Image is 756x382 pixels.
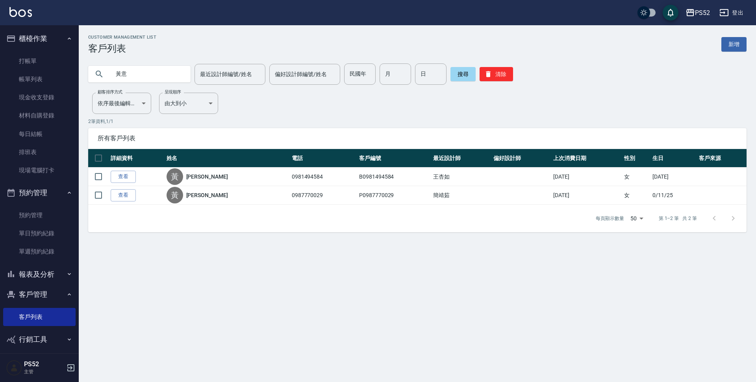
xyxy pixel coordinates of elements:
[3,242,76,261] a: 單週預約紀錄
[551,186,622,205] td: [DATE]
[551,149,622,168] th: 上次消費日期
[290,186,357,205] td: 0987770029
[167,187,183,203] div: 黃
[165,149,290,168] th: 姓名
[431,186,491,205] td: 簡靖茹
[357,149,431,168] th: 客戶編號
[622,149,651,168] th: 性別
[3,284,76,305] button: 客戶管理
[3,143,76,161] a: 排班表
[3,264,76,285] button: 報表及分析
[167,168,183,185] div: 黃
[98,89,122,95] label: 顧客排序方式
[357,186,431,205] td: P0987770029
[659,215,697,222] p: 第 1–2 筆 共 2 筆
[3,106,76,125] a: 材料自購登錄
[3,308,76,326] a: 客戶列表
[695,8,710,18] div: PS52
[98,134,737,142] span: 所有客戶列表
[88,118,747,125] p: 2 筆資料, 1 / 1
[716,6,747,20] button: 登出
[3,206,76,224] a: 預約管理
[92,93,151,114] div: 依序最後編輯時間
[480,67,513,81] button: 清除
[627,208,646,229] div: 50
[111,189,136,201] a: 查看
[24,368,64,375] p: 主管
[650,186,697,205] td: 0/11/25
[682,5,713,21] button: PS52
[88,43,156,54] h3: 客戶列表
[697,149,747,168] th: 客戶來源
[650,149,697,168] th: 生日
[290,149,357,168] th: 電話
[3,224,76,242] a: 單日預約紀錄
[721,37,747,52] a: 新增
[24,360,64,368] h5: PS52
[357,168,431,186] td: B0981494584
[111,171,136,183] a: 查看
[186,191,228,199] a: [PERSON_NAME]
[3,125,76,143] a: 每日結帳
[3,88,76,106] a: 現金收支登錄
[3,161,76,179] a: 現場電腦打卡
[491,149,552,168] th: 偏好設計師
[109,149,165,168] th: 詳細資料
[9,7,32,17] img: Logo
[3,52,76,70] a: 打帳單
[622,186,651,205] td: 女
[159,93,218,114] div: 由大到小
[165,89,181,95] label: 呈現順序
[450,67,476,81] button: 搜尋
[663,5,678,20] button: save
[3,70,76,88] a: 帳單列表
[596,215,624,222] p: 每頁顯示數量
[431,149,491,168] th: 最近設計師
[110,63,184,85] input: 搜尋關鍵字
[3,183,76,203] button: 預約管理
[622,168,651,186] td: 女
[3,329,76,350] button: 行銷工具
[551,168,622,186] td: [DATE]
[3,28,76,49] button: 櫃檯作業
[6,360,22,376] img: Person
[88,35,156,40] h2: Customer Management List
[290,168,357,186] td: 0981494584
[650,168,697,186] td: [DATE]
[431,168,491,186] td: 王杏如
[186,173,228,181] a: [PERSON_NAME]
